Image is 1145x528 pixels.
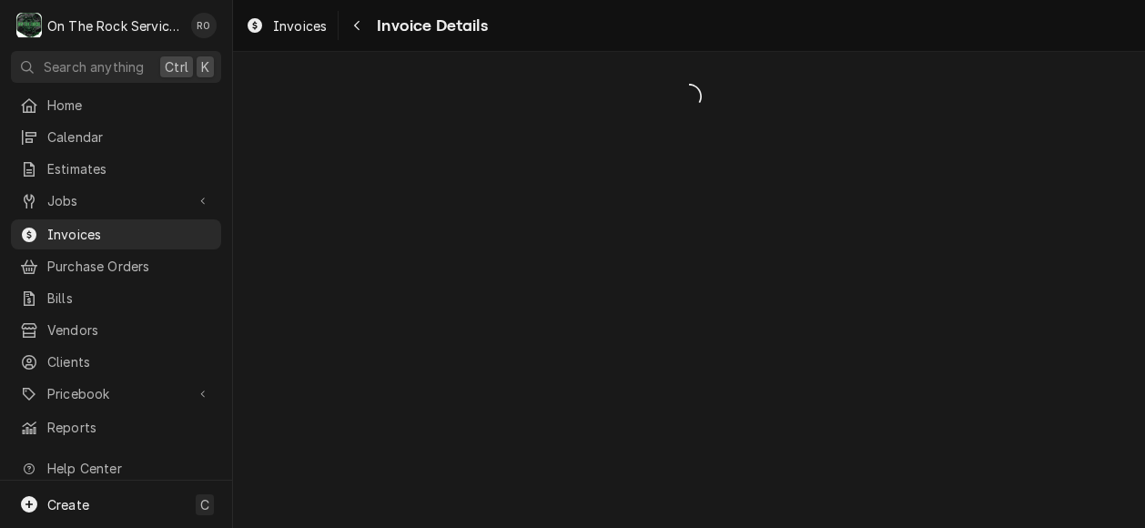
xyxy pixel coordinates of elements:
span: Loading... [233,77,1145,116]
a: Bills [11,283,221,313]
a: Reports [11,412,221,442]
div: On The Rock Services [47,16,181,36]
a: Invoices [11,219,221,249]
a: Invoices [238,11,334,41]
span: Search anything [44,57,144,76]
a: Go to Pricebook [11,379,221,409]
span: Help Center [47,459,210,478]
a: Purchase Orders [11,251,221,281]
span: Bills [47,289,212,308]
div: O [16,13,42,38]
a: Clients [11,347,221,377]
div: RO [191,13,217,38]
button: Navigate back [342,11,371,40]
button: Search anythingCtrlK [11,51,221,83]
span: Clients [47,352,212,371]
span: Invoice Details [371,14,487,38]
span: Vendors [47,320,212,340]
span: Create [47,497,89,513]
span: Pricebook [47,384,185,403]
a: Calendar [11,122,221,152]
span: Estimates [47,159,212,178]
span: Purchase Orders [47,257,212,276]
a: Estimates [11,154,221,184]
a: Home [11,90,221,120]
span: Invoices [47,225,212,244]
a: Go to Jobs [11,186,221,216]
a: Vendors [11,315,221,345]
span: Jobs [47,191,185,210]
span: Ctrl [165,57,188,76]
span: Invoices [273,16,327,36]
span: Calendar [47,127,212,147]
span: C [200,495,209,514]
span: K [201,57,209,76]
div: Rich Ortega's Avatar [191,13,217,38]
a: Go to Help Center [11,453,221,483]
span: Home [47,96,212,115]
span: Reports [47,418,212,437]
div: On The Rock Services's Avatar [16,13,42,38]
